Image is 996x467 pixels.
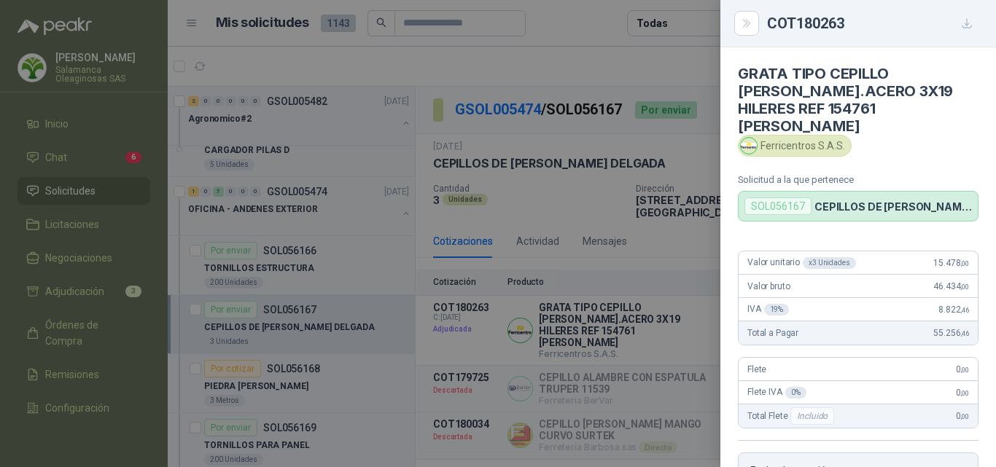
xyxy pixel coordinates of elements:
[747,304,789,315] span: IVA
[960,329,969,337] span: ,46
[960,259,969,267] span: ,00
[738,174,979,185] p: Solicitud a la que pertenece
[938,305,969,315] span: 8.822
[790,407,834,425] div: Incluido
[933,328,969,338] span: 55.256
[956,411,969,421] span: 0
[960,412,969,420] span: ,00
[747,387,806,399] span: Flete IVA
[747,281,790,291] span: Valor bruto
[814,200,972,213] p: CEPILLOS DE [PERSON_NAME] DELGADA
[933,258,969,268] span: 15.478
[741,138,757,154] img: Company Logo
[747,407,837,425] span: Total Flete
[960,283,969,291] span: ,00
[747,364,766,374] span: Flete
[747,328,798,338] span: Total a Pagar
[960,306,969,314] span: ,46
[785,387,806,399] div: 0 %
[956,388,969,398] span: 0
[764,304,790,315] div: 19 %
[956,364,969,374] span: 0
[738,135,852,157] div: Ferricentros S.A.S.
[960,366,969,374] span: ,00
[738,65,979,135] h4: GRATA TIPO CEPILLO [PERSON_NAME].ACERO 3X19 HILERES REF 154761 [PERSON_NAME]
[744,197,812,215] div: SOL056167
[960,389,969,397] span: ,00
[803,257,856,269] div: x 3 Unidades
[767,12,979,35] div: COT180263
[738,15,755,32] button: Close
[747,257,856,269] span: Valor unitario
[933,281,969,291] span: 46.434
